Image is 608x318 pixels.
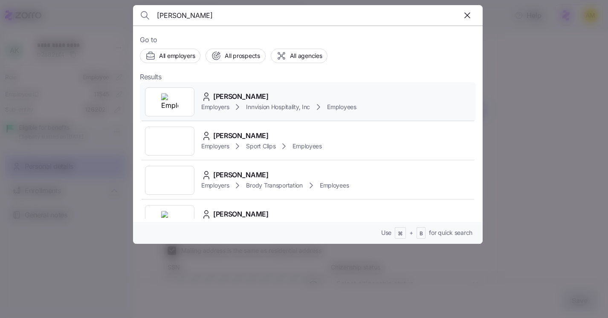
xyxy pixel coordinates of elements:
[159,52,195,60] span: All employers
[201,142,229,150] span: Employers
[161,93,178,110] img: Employer logo
[213,170,269,180] span: [PERSON_NAME]
[290,52,322,60] span: All agencies
[213,130,269,141] span: [PERSON_NAME]
[246,103,310,111] span: Innvision Hospitality, Inc
[213,91,269,102] span: [PERSON_NAME]
[409,228,413,237] span: +
[140,49,200,63] button: All employers
[246,181,302,190] span: Brody Transportation
[292,142,321,150] span: Employees
[206,49,265,63] button: All prospects
[246,142,275,150] span: Sport Clips
[271,49,328,63] button: All agencies
[420,230,423,237] span: B
[320,181,349,190] span: Employees
[201,181,229,190] span: Employers
[398,230,403,237] span: ⌘
[225,52,260,60] span: All prospects
[140,35,476,45] span: Go to
[140,72,162,82] span: Results
[327,103,356,111] span: Employees
[429,228,472,237] span: for quick search
[201,103,229,111] span: Employers
[381,228,391,237] span: Use
[161,211,178,228] img: Employer logo
[213,209,269,220] span: [PERSON_NAME]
